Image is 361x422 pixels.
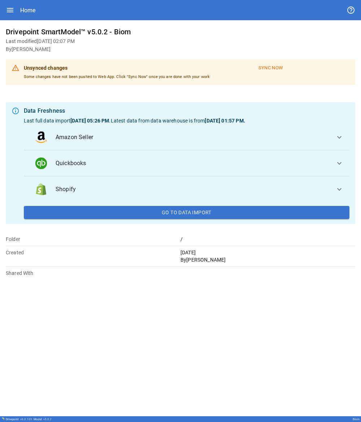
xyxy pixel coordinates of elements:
[56,185,329,194] span: Shopify
[35,158,47,169] img: data_logo
[6,270,180,277] p: Shared With
[70,118,109,124] b: [DATE] 05:26 PM
[180,249,355,256] p: [DATE]
[24,117,349,124] p: Last full data import . Latest data from data warehouse is from
[24,206,349,219] button: Go To Data Import
[1,417,4,420] img: Drivepoint
[353,418,360,421] div: Biom
[180,236,355,243] p: /
[24,65,68,71] b: Unsynced changes
[34,418,52,421] div: Model
[6,26,355,38] h6: Drivepoint SmartModel™ v5.0.2 - Biom
[205,118,245,124] b: [DATE] 01:57 PM .
[35,184,47,195] img: data_logo
[24,176,349,202] button: data_logoShopify
[6,418,32,421] div: Drivepoint
[56,133,329,142] span: Amazon Seller
[180,256,355,263] p: By [PERSON_NAME]
[20,418,32,421] span: v 6.0.109
[24,124,349,150] button: data_logoAmazon Seller
[6,46,355,53] h6: By [PERSON_NAME]
[20,7,35,14] div: Home
[35,132,47,143] img: data_logo
[335,185,344,194] span: expand_more
[6,38,355,46] h6: Last modified [DATE] 02:07 PM
[335,133,344,142] span: expand_more
[24,74,288,80] p: Some changes have not been pushed to Web App. Click "Sync Now" once you are done with your work
[6,249,180,256] p: Created
[24,107,349,115] div: Data Freshness
[254,62,288,74] button: Sync Now
[6,236,180,243] p: Folder
[335,159,344,168] span: expand_more
[24,150,349,176] button: data_logoQuickbooks
[43,418,52,421] span: v 5.0.2
[56,159,329,168] span: Quickbooks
